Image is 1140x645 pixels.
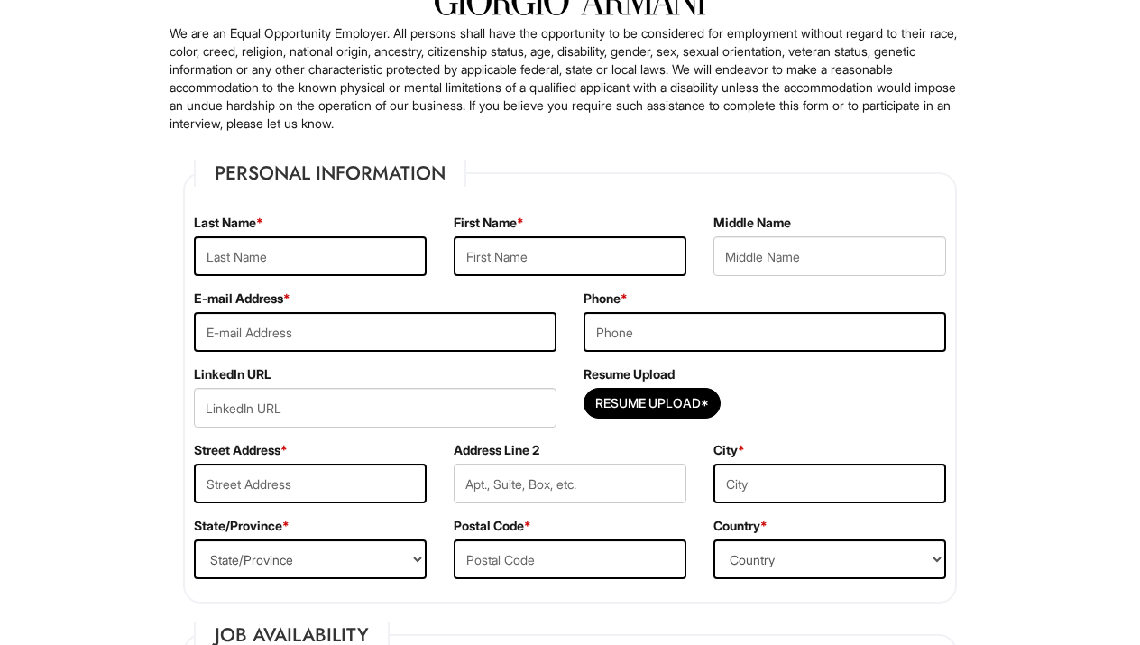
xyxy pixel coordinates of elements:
label: Street Address [194,441,288,459]
label: Country [713,517,768,535]
label: First Name [454,214,524,232]
input: LinkedIn URL [194,388,556,428]
input: First Name [454,236,686,276]
button: Resume Upload*Resume Upload* [584,388,721,419]
input: Phone [584,312,946,352]
label: Middle Name [713,214,791,232]
label: Last Name [194,214,263,232]
input: City [713,464,946,503]
input: Postal Code [454,539,686,579]
label: Resume Upload [584,365,675,383]
select: State/Province [194,539,427,579]
legend: Personal Information [194,160,466,187]
input: Apt., Suite, Box, etc. [454,464,686,503]
input: E-mail Address [194,312,556,352]
input: Middle Name [713,236,946,276]
label: Phone [584,290,628,308]
label: Postal Code [454,517,531,535]
label: LinkedIn URL [194,365,271,383]
input: Last Name [194,236,427,276]
label: Address Line 2 [454,441,539,459]
select: Country [713,539,946,579]
input: Street Address [194,464,427,503]
label: State/Province [194,517,290,535]
label: E-mail Address [194,290,290,308]
p: We are an Equal Opportunity Employer. All persons shall have the opportunity to be considered for... [170,24,970,133]
label: City [713,441,745,459]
